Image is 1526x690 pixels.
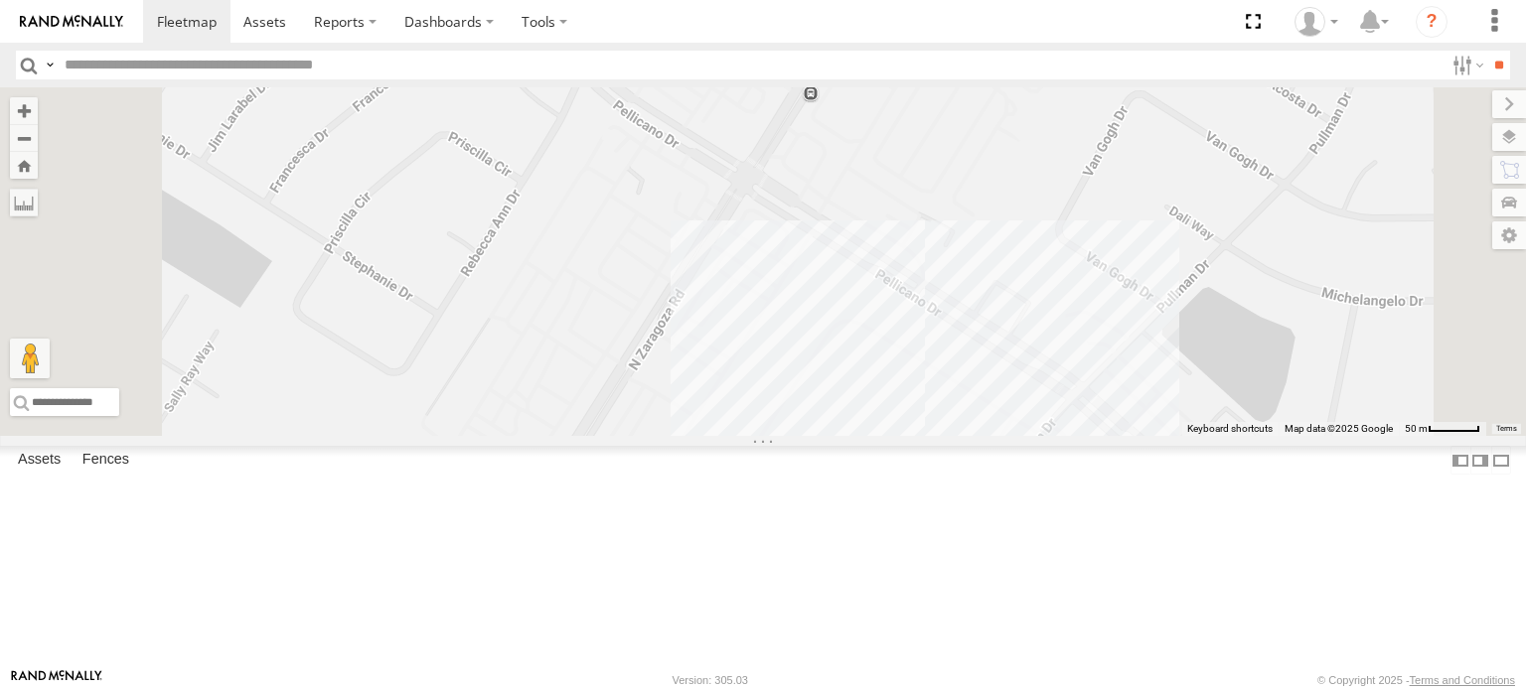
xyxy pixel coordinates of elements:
label: Hide Summary Table [1491,446,1511,475]
div: Version: 305.03 [673,674,748,686]
a: Visit our Website [11,670,102,690]
button: Zoom Home [10,152,38,179]
div: © Copyright 2025 - [1317,674,1515,686]
button: Zoom out [10,124,38,152]
button: Zoom in [10,97,38,124]
label: Search Query [42,51,58,79]
label: Map Settings [1492,221,1526,249]
img: rand-logo.svg [20,15,123,29]
a: Terms [1496,425,1517,433]
i: ? [1416,6,1448,38]
button: Keyboard shortcuts [1187,422,1273,436]
label: Fences [73,447,139,475]
div: foxconn f [1288,7,1345,37]
span: 50 m [1405,423,1428,434]
label: Search Filter Options [1445,51,1487,79]
label: Assets [8,447,71,475]
span: Map data ©2025 Google [1285,423,1393,434]
label: Measure [10,189,38,216]
label: Dock Summary Table to the Left [1450,446,1470,475]
label: Dock Summary Table to the Right [1470,446,1490,475]
a: Terms and Conditions [1410,674,1515,686]
button: Drag Pegman onto the map to open Street View [10,339,50,378]
button: Map Scale: 50 m per 49 pixels [1399,422,1486,436]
